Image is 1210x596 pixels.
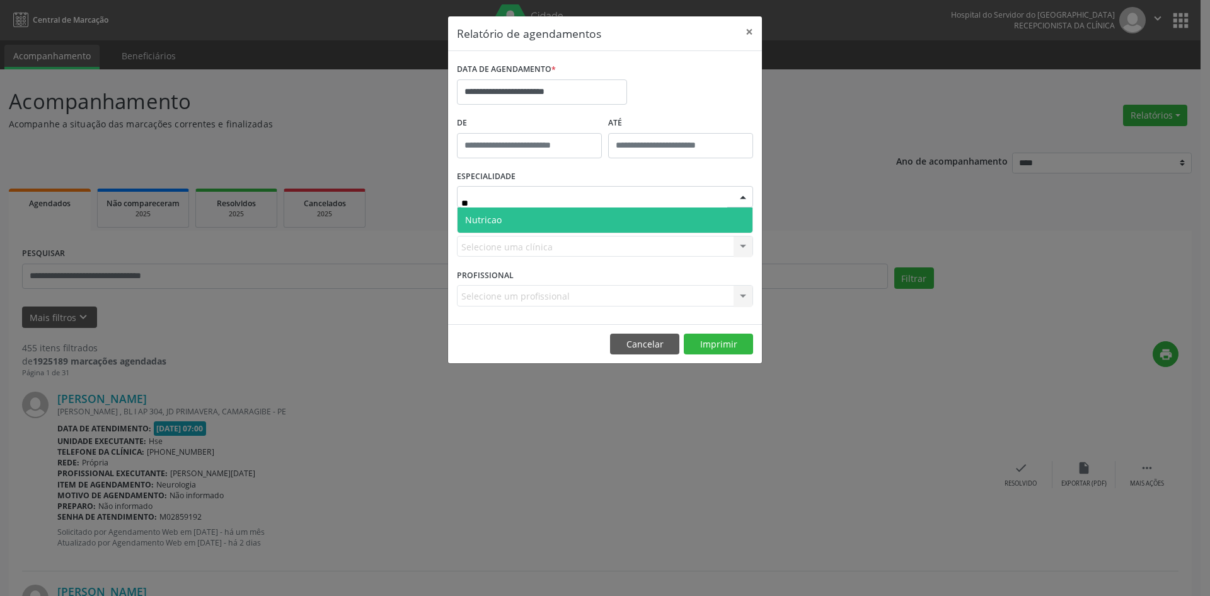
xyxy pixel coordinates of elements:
label: De [457,114,602,133]
button: Cancelar [610,334,679,355]
button: Imprimir [684,334,753,355]
span: Nutricao [465,214,502,226]
label: PROFISSIONAL [457,266,514,285]
label: ATÉ [608,114,753,133]
h5: Relatório de agendamentos [457,25,601,42]
label: DATA DE AGENDAMENTO [457,60,556,79]
button: Close [737,16,762,47]
label: ESPECIALIDADE [457,167,516,187]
